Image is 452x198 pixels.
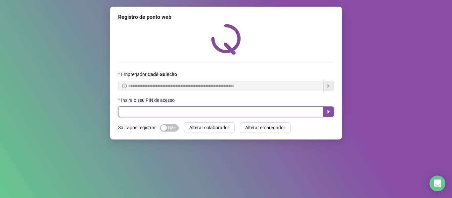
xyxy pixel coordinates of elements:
[211,24,241,55] img: QRPoint
[121,71,177,78] span: Empregador :
[118,97,179,104] label: Insira o seu PIN de acesso
[240,122,291,133] button: Alterar empregador
[326,109,331,114] span: caret-right
[189,124,229,131] span: Alterar colaborador
[245,124,285,131] span: Alterar empregador
[118,13,334,21] div: Registro de ponto web
[429,176,445,191] div: Open Intercom Messenger
[122,84,127,88] span: info-circle
[148,72,177,77] strong: Cadê Guincho
[184,122,235,133] button: Alterar colaborador
[118,122,160,133] label: Sair após registrar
